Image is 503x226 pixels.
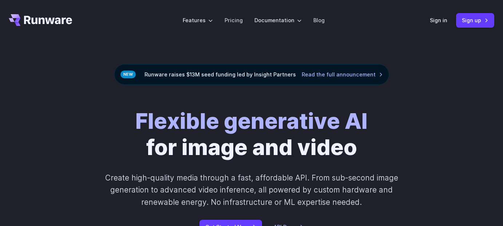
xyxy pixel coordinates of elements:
[430,16,447,24] a: Sign in
[96,172,407,208] p: Create high-quality media through a fast, affordable API. From sub-second image generation to adv...
[225,16,243,24] a: Pricing
[135,108,368,134] strong: Flexible generative AI
[135,108,368,160] h1: for image and video
[302,70,383,79] a: Read the full announcement
[254,16,302,24] label: Documentation
[114,64,389,85] div: Runware raises $13M seed funding led by Insight Partners
[183,16,213,24] label: Features
[313,16,325,24] a: Blog
[456,13,494,27] a: Sign up
[9,14,72,26] a: Go to /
